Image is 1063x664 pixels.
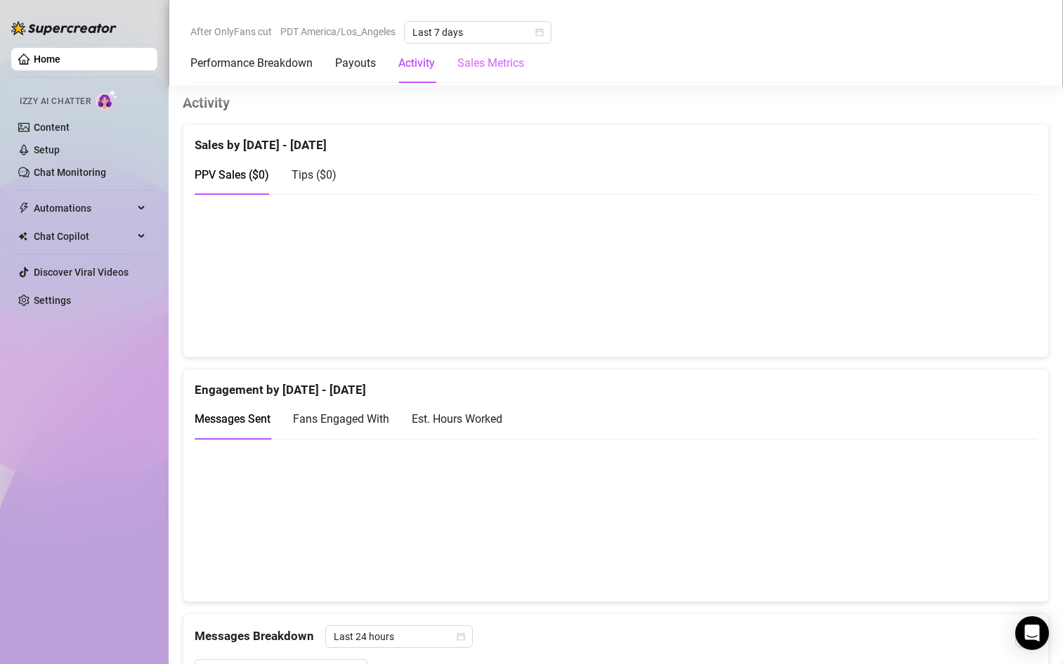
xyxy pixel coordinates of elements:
[20,95,91,108] span: Izzy AI Chatter
[457,632,465,641] span: calendar
[34,53,60,65] a: Home
[195,625,1037,648] div: Messages Breakdown
[34,295,71,306] a: Settings
[398,55,435,72] div: Activity
[457,55,524,72] div: Sales Metrics
[195,124,1037,155] div: Sales by [DATE] - [DATE]
[34,267,129,278] a: Discover Viral Videos
[195,168,269,181] span: PPV Sales ( $0 )
[18,231,27,241] img: Chat Copilot
[96,89,118,110] img: AI Chatter
[195,369,1037,400] div: Engagement by [DATE] - [DATE]
[334,626,464,647] span: Last 24 hours
[34,197,133,219] span: Automations
[1015,616,1049,650] div: Open Intercom Messenger
[292,168,337,181] span: Tips ( $0 )
[280,21,396,42] span: PDT America/Los_Angeles
[195,412,270,426] span: Messages Sent
[11,21,117,35] img: logo-BBDzfeDw.svg
[412,22,543,43] span: Last 7 days
[34,225,133,248] span: Chat Copilot
[34,167,106,178] a: Chat Monitoring
[190,21,272,42] span: After OnlyFans cut
[183,93,1049,113] h4: Activity
[18,203,30,214] span: thunderbolt
[34,122,70,133] a: Content
[535,28,544,37] span: calendar
[335,55,376,72] div: Payouts
[293,412,389,426] span: Fans Engaged With
[34,144,60,155] a: Setup
[190,55,313,72] div: Performance Breakdown
[412,410,502,428] div: Est. Hours Worked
